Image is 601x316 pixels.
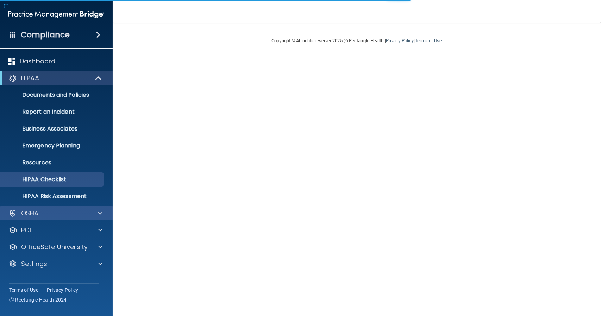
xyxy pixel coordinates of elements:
[5,91,101,99] p: Documents and Policies
[21,243,88,251] p: OfficeSafe University
[8,226,102,234] a: PCI
[9,286,38,293] a: Terms of Use
[8,7,104,21] img: PMB logo
[228,30,486,52] div: Copyright © All rights reserved 2025 @ Rectangle Health | |
[9,296,67,303] span: Ⓒ Rectangle Health 2024
[386,38,414,43] a: Privacy Policy
[8,58,15,65] img: dashboard.aa5b2476.svg
[8,260,102,268] a: Settings
[5,176,101,183] p: HIPAA Checklist
[8,243,102,251] a: OfficeSafe University
[8,57,102,65] a: Dashboard
[5,142,101,149] p: Emergency Planning
[5,108,101,115] p: Report an Incident
[415,38,442,43] a: Terms of Use
[21,226,31,234] p: PCI
[8,74,102,82] a: HIPAA
[5,193,101,200] p: HIPAA Risk Assessment
[21,74,39,82] p: HIPAA
[5,159,101,166] p: Resources
[20,57,55,65] p: Dashboard
[21,209,39,217] p: OSHA
[5,125,101,132] p: Business Associates
[8,209,102,217] a: OSHA
[47,286,79,293] a: Privacy Policy
[21,260,47,268] p: Settings
[21,30,70,40] h4: Compliance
